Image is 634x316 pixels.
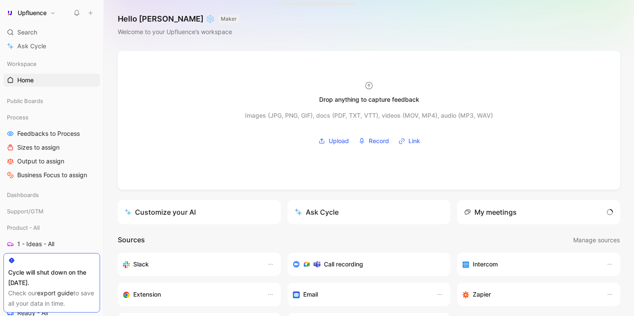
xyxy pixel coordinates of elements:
[7,207,44,216] span: Support/GTM
[395,135,423,147] button: Link
[293,259,439,269] div: Record & transcribe meetings from Zoom, Meet & Teams.
[303,289,318,300] h3: Email
[118,14,239,24] h1: Hello [PERSON_NAME] ❄️
[133,259,149,269] h3: Slack
[17,143,60,152] span: Sizes to assign
[3,74,100,87] a: Home
[355,135,392,147] button: Record
[118,235,145,246] h2: Sources
[118,200,281,224] a: Customize your AI
[473,289,491,300] h3: Zapier
[125,207,196,217] div: Customize your AI
[3,57,100,70] div: Workspace
[3,7,58,19] button: UpfluenceUpfluence
[17,240,54,248] span: 1 - Ideas - All
[464,207,517,217] div: My meetings
[3,205,100,220] div: Support/GTM
[17,76,34,84] span: Home
[7,223,40,232] span: Product - All
[218,15,239,23] button: MAKER
[3,94,100,110] div: Public Boards
[3,238,100,250] a: 1 - Ideas - All
[8,288,95,309] div: Check our to save all your data in time.
[18,9,47,17] h1: Upfluence
[17,27,37,38] span: Search
[7,113,28,122] span: Process
[408,136,420,146] span: Link
[3,188,100,204] div: Dashboards
[17,41,46,51] span: Ask Cycle
[293,289,428,300] div: Forward emails to your feedback inbox
[17,171,87,179] span: Business Focus to assign
[473,259,498,269] h3: Intercom
[245,110,493,121] div: Images (JPG, PNG, GIF), docs (PDF, TXT, VTT), videos (MOV, MP4), audio (MP3, WAV)
[288,200,451,224] button: Ask Cycle
[7,191,39,199] span: Dashboards
[17,157,64,166] span: Output to assign
[3,111,100,124] div: Process
[123,259,258,269] div: Sync your customers, send feedback and get updates in Slack
[7,97,43,105] span: Public Boards
[8,267,95,288] div: Cycle will shut down on the [DATE].
[573,235,620,245] span: Manage sources
[118,27,239,37] div: Welcome to your Upfluence’s workspace
[3,141,100,154] a: Sizes to assign
[3,205,100,218] div: Support/GTM
[3,127,100,140] a: Feedbacks to Process
[462,289,598,300] div: Capture feedback from thousands of sources with Zapier (survey results, recordings, sheets, etc).
[3,26,100,39] div: Search
[462,259,598,269] div: Sync your customers, send feedback and get updates in Intercom
[573,235,620,246] button: Manage sources
[123,289,258,300] div: Capture feedback from anywhere on the web
[3,221,100,234] div: Product - All
[3,169,100,181] a: Business Focus to assign
[3,94,100,107] div: Public Boards
[324,259,363,269] h3: Call recording
[3,111,100,181] div: ProcessFeedbacks to ProcessSizes to assignOutput to assignBusiness Focus to assign
[329,136,349,146] span: Upload
[3,155,100,168] a: Output to assign
[37,289,73,297] a: export guide
[319,94,419,105] div: Drop anything to capture feedback
[369,136,389,146] span: Record
[3,40,100,53] a: Ask Cycle
[3,188,100,201] div: Dashboards
[295,207,339,217] div: Ask Cycle
[7,59,37,68] span: Workspace
[3,251,100,264] a: 2 - Candidates - All
[6,9,14,17] img: Upfluence
[17,129,80,138] span: Feedbacks to Process
[133,289,161,300] h3: Extension
[315,135,352,147] button: Upload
